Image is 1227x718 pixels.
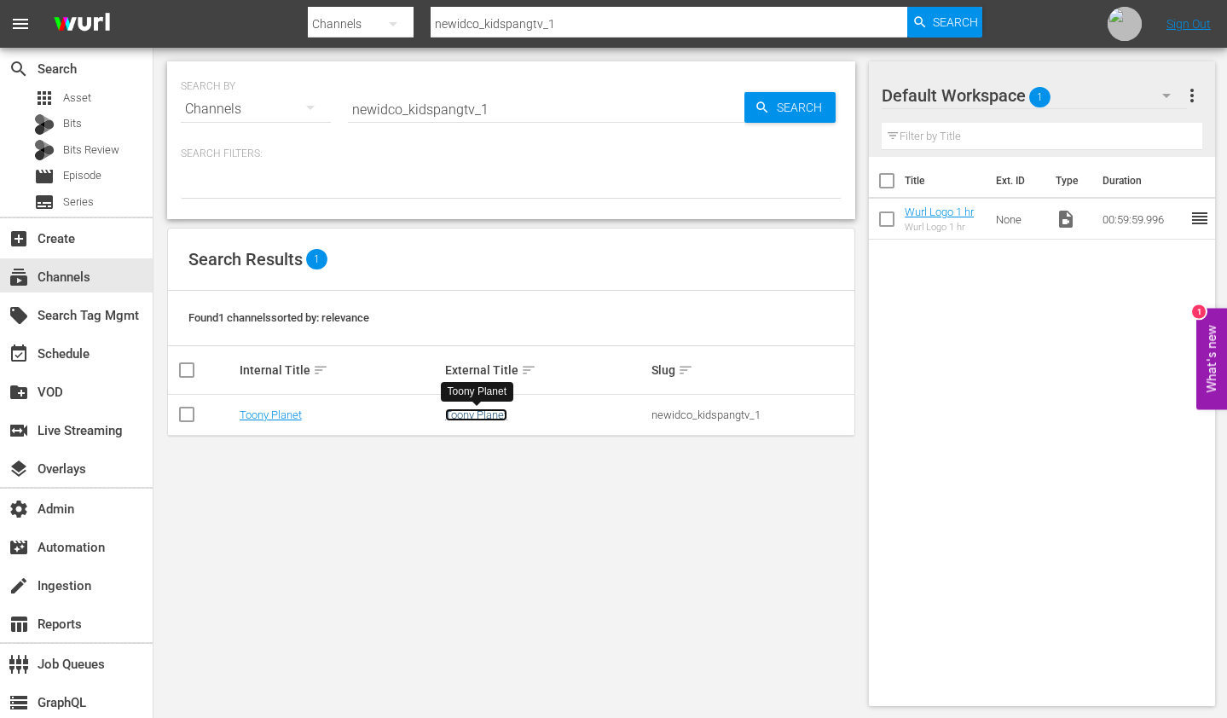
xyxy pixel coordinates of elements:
img: ans4CAIJ8jUAAAAAAAAAAAAAAAAAAAAAAAAgQb4GAAAAAAAAAAAAAAAAAAAAAAAAJMjXAAAAAAAAAAAAAAAAAAAAAAAAgAT5G... [41,4,123,44]
div: Bits [34,114,55,135]
span: Search [770,92,836,123]
span: Create [9,229,29,249]
span: 1 [306,249,327,269]
th: Ext. ID [986,157,1046,205]
span: 1 [1029,79,1050,115]
span: GraphQL [9,692,29,713]
span: Search Results [188,249,303,269]
span: sort [521,362,536,378]
button: Search [907,7,982,38]
div: Channels [181,85,331,133]
div: Internal Title [240,360,441,380]
th: Type [1045,157,1092,205]
span: Bits Review [63,142,119,159]
span: Found 1 channels sorted by: relevance [188,311,369,324]
div: newidco_kidspangtv_1 [651,408,853,421]
div: 1 [1192,305,1206,319]
th: Duration [1092,157,1195,205]
img: photo.jpg [1108,7,1142,41]
span: sort [678,362,693,378]
button: more_vert [1182,75,1202,116]
a: Sign Out [1166,17,1211,31]
span: more_vert [1182,85,1202,106]
span: Video [1056,209,1076,229]
span: sort [313,362,328,378]
span: Bits [63,115,82,132]
div: Slug [651,360,853,380]
span: Search [933,7,978,38]
div: External Title [445,360,646,380]
span: menu [10,14,31,34]
div: Toony Planet [448,385,506,399]
td: None [989,199,1049,240]
span: Live Streaming [9,420,29,441]
span: Asset [63,90,91,107]
div: Wurl Logo 1 hr [905,222,974,233]
span: Episode [63,167,101,184]
p: Search Filters: [181,147,842,161]
span: Automation [9,537,29,558]
span: VOD [9,382,29,402]
button: Open Feedback Widget [1196,309,1227,410]
span: Search Tag Mgmt [9,305,29,326]
span: Ingestion [9,576,29,596]
span: Overlays [9,459,29,479]
a: Wurl Logo 1 hr [905,206,974,218]
td: 00:59:59.996 [1096,199,1189,240]
div: Bits Review [34,140,55,160]
span: Episode [34,166,55,187]
a: Toony Planet [445,408,507,421]
span: Schedule [9,344,29,364]
span: Job Queues [9,654,29,675]
span: Reports [9,614,29,634]
span: Asset [34,88,55,108]
span: Series [63,194,94,211]
span: Admin [9,499,29,519]
span: reorder [1189,208,1210,229]
span: Series [34,192,55,212]
div: Default Workspace [882,72,1187,119]
th: Title [905,157,986,205]
button: Search [744,92,836,123]
span: Channels [9,267,29,287]
span: Search [9,59,29,79]
a: Toony Planet [240,408,302,421]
